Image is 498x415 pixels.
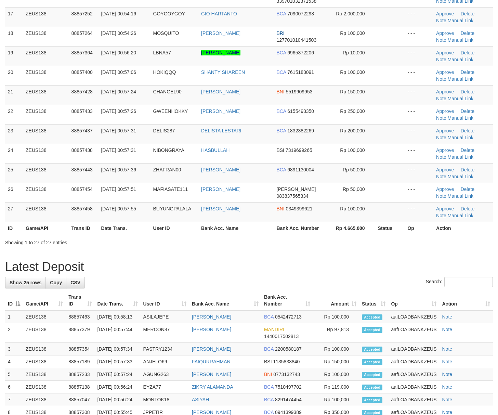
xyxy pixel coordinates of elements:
[201,186,240,192] a: [PERSON_NAME]
[461,128,474,133] a: Delete
[101,30,136,36] span: [DATE] 00:54:26
[461,11,474,16] a: Delete
[5,393,23,406] td: 7
[388,393,439,406] td: aafLOADBANKZEUS
[273,372,300,377] span: Copy 0773132743 to clipboard
[448,37,474,43] a: Manual Link
[45,277,66,288] a: Copy
[405,124,433,144] td: - - -
[71,167,93,172] span: 88857443
[343,50,365,55] span: Rp 10,000
[436,11,454,16] a: Approve
[461,206,474,211] a: Delete
[340,108,365,114] span: Rp 250,000
[201,89,240,94] a: [PERSON_NAME]
[286,206,313,211] span: Copy 0349399621 to clipboard
[23,355,66,368] td: ZEUS138
[201,50,240,55] a: [PERSON_NAME]
[436,115,446,121] a: Note
[264,410,274,415] span: BCA
[436,89,454,94] a: Approve
[5,27,23,46] td: 18
[362,397,382,403] span: Accepted
[405,66,433,85] td: - - -
[189,291,261,310] th: Bank Acc. Name: activate to sort column ascending
[23,343,66,355] td: ZEUS138
[461,89,474,94] a: Delete
[5,85,23,105] td: 21
[313,343,359,355] td: Rp 100,000
[192,397,209,402] a: ASIYAH
[287,108,314,114] span: Copy 6155493350 to clipboard
[275,314,302,320] span: Copy 0542472713 to clipboard
[5,310,23,323] td: 1
[153,89,182,94] span: CHANGEL90
[23,368,66,381] td: ZEUS138
[276,206,284,211] span: BNI
[5,291,23,310] th: ID: activate to sort column descending
[448,76,474,82] a: Manual Link
[101,11,136,16] span: [DATE] 00:54:16
[71,128,93,133] span: 88857437
[405,202,433,222] td: - - -
[192,410,231,415] a: [PERSON_NAME]
[448,96,474,101] a: Manual Link
[405,7,433,27] td: - - -
[388,343,439,355] td: aafLOADBANKZEUS
[101,89,136,94] span: [DATE] 00:57:24
[5,202,23,222] td: 27
[436,174,446,179] a: Note
[362,385,382,390] span: Accepted
[436,193,446,199] a: Note
[461,147,474,153] a: Delete
[23,323,66,343] td: ZEUS138
[405,85,433,105] td: - - -
[5,66,23,85] td: 20
[95,355,141,368] td: [DATE] 00:57:33
[150,222,198,234] th: User ID
[264,327,284,332] span: MANDIRI
[448,57,474,62] a: Manual Link
[101,69,136,75] span: [DATE] 00:57:06
[340,147,365,153] span: Rp 100,000
[343,167,365,172] span: Rp 50,000
[340,89,365,94] span: Rp 150,000
[426,277,493,287] label: Search:
[153,69,176,75] span: HOKIQQQ
[71,50,93,55] span: 88857364
[23,202,69,222] td: ZEUS138
[274,222,328,234] th: Bank Acc. Number
[264,372,272,377] span: BNI
[5,236,202,246] div: Showing 1 to 27 of 27 entries
[461,186,474,192] a: Delete
[362,347,382,352] span: Accepted
[66,291,94,310] th: Trans ID: activate to sort column ascending
[70,280,80,285] span: CSV
[23,66,69,85] td: ZEUS138
[442,314,452,320] a: Note
[275,346,302,352] span: Copy 2200580187 to clipboard
[264,314,274,320] span: BCA
[375,222,405,234] th: Status
[275,410,302,415] span: Copy 0941399389 to clipboard
[66,393,94,406] td: 88857047
[192,314,231,320] a: [PERSON_NAME]
[71,11,93,16] span: 88857252
[23,144,69,163] td: ZEUS138
[201,30,240,36] a: [PERSON_NAME]
[287,128,314,133] span: Copy 1832382269 to clipboard
[276,89,284,94] span: BNI
[71,108,93,114] span: 88857433
[328,222,375,234] th: Rp 4.665.000
[98,222,150,234] th: Date Trans.
[436,108,454,114] a: Approve
[436,206,454,211] a: Approve
[5,277,46,288] a: Show 25 rows
[405,105,433,124] td: - - -
[442,346,452,352] a: Note
[275,397,302,402] span: Copy 8291474454 to clipboard
[5,355,23,368] td: 4
[286,147,312,153] span: Copy 7319699265 to clipboard
[388,355,439,368] td: aafLOADBANKZEUS
[261,291,313,310] th: Bank Acc. Number: activate to sort column ascending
